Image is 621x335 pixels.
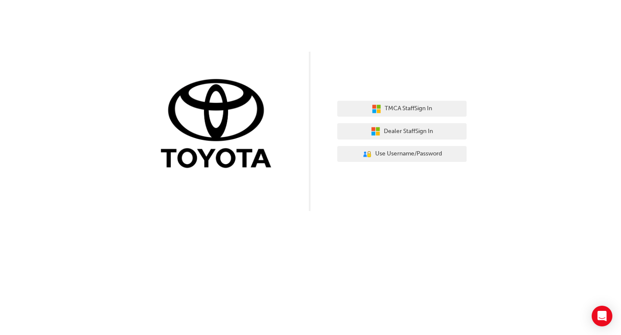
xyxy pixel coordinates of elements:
img: Trak [154,77,284,172]
button: Use Username/Password [337,146,467,162]
span: TMCA Staff Sign In [385,104,432,114]
button: Dealer StaffSign In [337,123,467,140]
div: Open Intercom Messenger [592,306,612,326]
button: TMCA StaffSign In [337,101,467,117]
span: Dealer Staff Sign In [384,127,433,136]
span: Use Username/Password [375,149,442,159]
